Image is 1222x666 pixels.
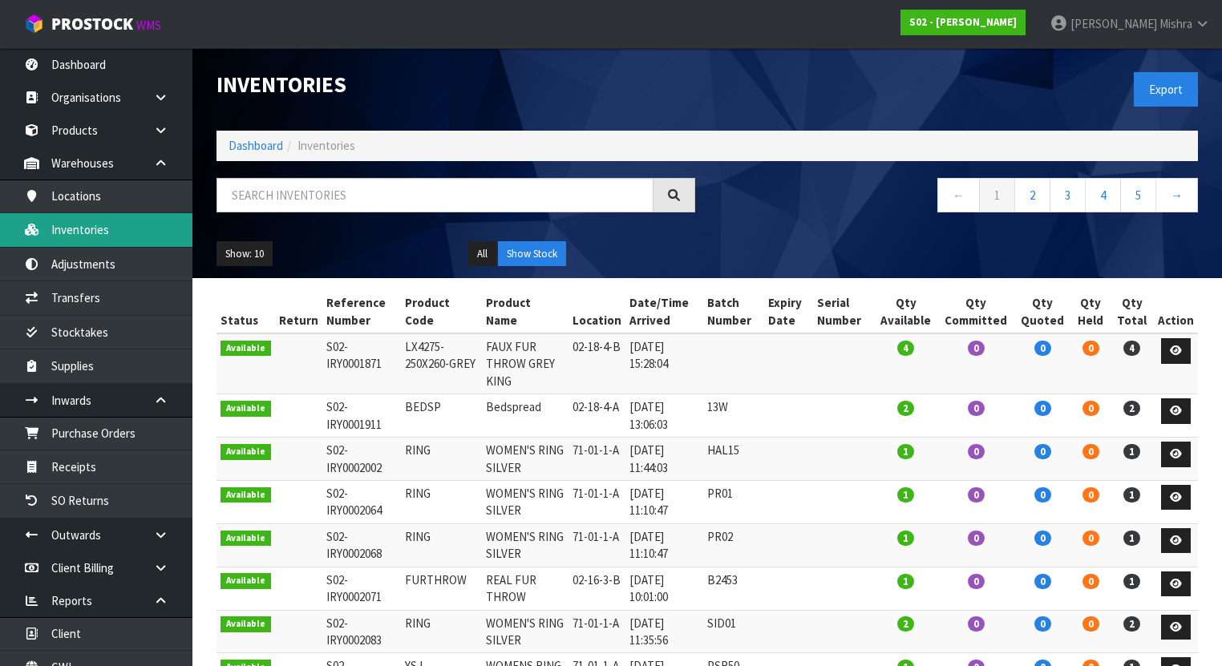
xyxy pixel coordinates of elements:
th: Expiry Date [764,290,813,333]
td: S02-IRY0002064 [322,480,401,523]
td: 71-01-1-A [569,438,625,481]
span: 1 [1123,487,1140,503]
span: Mishra [1159,16,1192,31]
td: WOMEN'S RING SILVER [482,438,569,481]
td: LX4275-250X260-GREY [401,333,483,394]
span: Available [221,444,271,460]
td: 13W [703,394,764,438]
span: 1 [897,531,914,546]
th: Qty Held [1071,290,1111,333]
span: 0 [1034,574,1051,589]
td: 02-16-3-B [569,567,625,610]
span: 0 [1034,401,1051,416]
span: ProStock [51,14,133,34]
span: 0 [1034,487,1051,503]
td: [DATE] 10:01:00 [625,567,703,610]
span: 0 [1082,341,1099,356]
span: 0 [1034,341,1051,356]
td: [DATE] 13:06:03 [625,394,703,438]
small: WMS [136,18,161,33]
td: WOMEN'S RING SILVER [482,523,569,567]
a: S02 - [PERSON_NAME] [900,10,1026,35]
td: S02-IRY0002071 [322,567,401,610]
td: PR02 [703,523,764,567]
span: 1 [1123,531,1140,546]
span: Available [221,401,271,417]
td: Bedspread [482,394,569,438]
th: Status [216,290,275,333]
td: 71-01-1-A [569,523,625,567]
a: Dashboard [229,138,283,153]
span: 0 [968,444,985,459]
button: All [468,241,496,267]
span: Available [221,531,271,547]
td: B2453 [703,567,764,610]
span: 0 [1082,444,1099,459]
span: 0 [1082,616,1099,632]
th: Serial Number [813,290,874,333]
th: Batch Number [703,290,764,333]
td: S02-IRY0002002 [322,438,401,481]
th: Return [275,290,322,333]
td: [DATE] 11:44:03 [625,438,703,481]
th: Action [1154,290,1198,333]
td: PR01 [703,480,764,523]
span: 0 [968,341,985,356]
span: 2 [897,616,914,632]
a: ← [937,178,980,212]
th: Product Name [482,290,569,333]
td: 71-01-1-A [569,610,625,653]
a: 1 [979,178,1015,212]
td: FAUX FUR THROW GREY KING [482,333,569,394]
span: 0 [1082,531,1099,546]
img: cube-alt.png [24,14,44,34]
th: Qty Available [874,290,938,333]
span: 0 [968,531,985,546]
td: 02-18-4-B [569,333,625,394]
td: FURTHROW [401,567,483,610]
th: Location [569,290,625,333]
input: Search inventories [216,178,653,212]
span: 1 [897,444,914,459]
td: HAL15 [703,438,764,481]
span: 2 [1123,616,1140,632]
td: RING [401,480,483,523]
button: Show Stock [498,241,566,267]
span: 0 [968,616,985,632]
span: 0 [1082,401,1099,416]
th: Qty Committed [938,290,1014,333]
span: 0 [968,487,985,503]
td: WOMEN'S RING SILVER [482,610,569,653]
span: 1 [897,487,914,503]
td: REAL FUR THROW [482,567,569,610]
span: 4 [897,341,914,356]
span: Available [221,573,271,589]
button: Export [1134,72,1198,107]
span: 0 [1082,574,1099,589]
span: 0 [968,401,985,416]
td: RING [401,523,483,567]
span: 1 [1123,444,1140,459]
th: Date/Time Arrived [625,290,703,333]
td: [DATE] 11:10:47 [625,523,703,567]
td: S02-IRY0002083 [322,610,401,653]
a: 5 [1120,178,1156,212]
th: Qty Total [1111,290,1154,333]
td: 02-18-4-A [569,394,625,438]
button: Show: 10 [216,241,273,267]
span: 1 [897,574,914,589]
td: SID01 [703,610,764,653]
a: 4 [1085,178,1121,212]
span: 4 [1123,341,1140,356]
td: RING [401,438,483,481]
td: [DATE] 15:28:04 [625,333,703,394]
td: [DATE] 11:10:47 [625,480,703,523]
td: 71-01-1-A [569,480,625,523]
td: WOMEN'S RING SILVER [482,480,569,523]
a: → [1155,178,1198,212]
td: S02-IRY0001911 [322,394,401,438]
span: Available [221,341,271,357]
span: 0 [1034,444,1051,459]
span: 0 [968,574,985,589]
td: BEDSP [401,394,483,438]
